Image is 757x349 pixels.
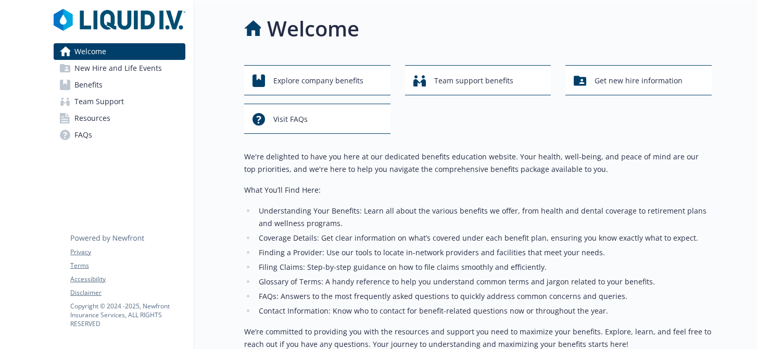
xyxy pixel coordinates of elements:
[74,127,92,143] span: FAQs
[74,43,106,60] span: Welcome
[256,276,712,288] li: Glossary of Terms: A handy reference to help you understand common terms and jargon related to yo...
[256,305,712,317] li: Contact Information: Know who to contact for benefit-related questions now or throughout the year.
[244,151,712,176] p: We're delighted to have you here at our dedicated benefits education website. Your health, well-b...
[54,110,185,127] a: Resources
[54,77,185,93] a: Benefits
[54,127,185,143] a: FAQs
[70,247,185,257] a: Privacy
[54,60,185,77] a: New Hire and Life Events
[256,261,712,273] li: Filing Claims: Step-by-step guidance on how to file claims smoothly and efficiently.
[273,71,363,91] span: Explore company benefits
[434,71,513,91] span: Team support benefits
[256,232,712,244] li: Coverage Details: Get clear information on what’s covered under each benefit plan, ensuring you k...
[74,60,162,77] span: New Hire and Life Events
[244,104,390,134] button: Visit FAQs
[54,93,185,110] a: Team Support
[565,65,712,95] button: Get new hire information
[70,261,185,270] a: Terms
[405,65,551,95] button: Team support benefits
[595,71,683,91] span: Get new hire information
[244,65,390,95] button: Explore company benefits
[256,290,712,303] li: FAQs: Answers to the most frequently asked questions to quickly address common concerns and queries.
[256,205,712,230] li: Understanding Your Benefits: Learn all about the various benefits we offer, from health and denta...
[267,13,359,44] h1: Welcome
[74,77,103,93] span: Benefits
[70,288,185,297] a: Disclaimer
[54,43,185,60] a: Welcome
[70,275,185,284] a: Accessibility
[244,184,712,196] p: What You’ll Find Here:
[273,109,308,129] span: Visit FAQs
[70,302,185,328] p: Copyright © 2024 - 2025 , Newfront Insurance Services, ALL RIGHTS RESERVED
[256,246,712,259] li: Finding a Provider: Use our tools to locate in-network providers and facilities that meet your ne...
[74,93,124,110] span: Team Support
[74,110,110,127] span: Resources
